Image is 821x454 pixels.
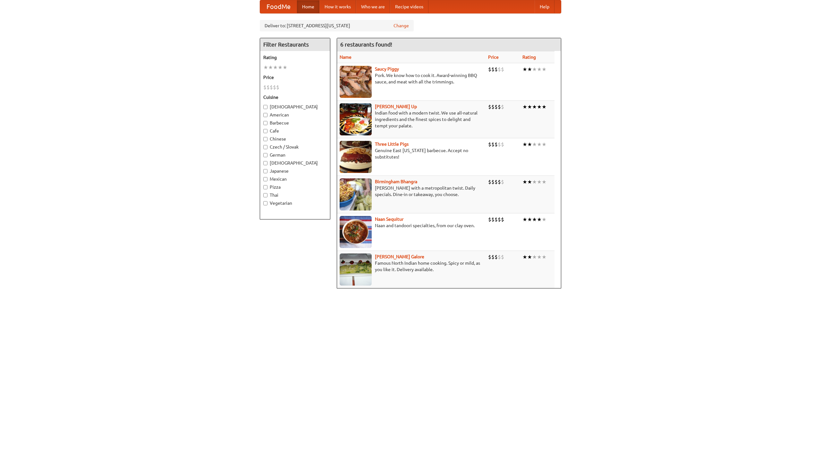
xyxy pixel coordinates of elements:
[263,128,327,134] label: Cafe
[263,136,327,142] label: Chinese
[263,64,268,71] li: ★
[375,254,424,259] a: [PERSON_NAME] Galore
[537,103,542,110] li: ★
[491,103,495,110] li: $
[375,104,417,109] a: [PERSON_NAME] Up
[522,253,527,261] li: ★
[340,253,372,286] img: currygalore.jpg
[356,0,390,13] a: Who we are
[522,103,527,110] li: ★
[270,84,273,91] li: $
[491,253,495,261] li: $
[488,141,491,148] li: $
[375,217,403,222] a: Naan Sequitur
[495,178,498,185] li: $
[527,178,532,185] li: ★
[263,152,327,158] label: German
[263,105,267,109] input: [DEMOGRAPHIC_DATA]
[263,112,327,118] label: American
[340,147,483,160] p: Genuine East [US_STATE] barbecue. Accept no substitutes!
[263,192,327,198] label: Thai
[527,253,532,261] li: ★
[488,253,491,261] li: $
[498,141,501,148] li: $
[498,216,501,223] li: $
[263,113,267,117] input: American
[491,216,495,223] li: $
[263,84,267,91] li: $
[532,216,537,223] li: ★
[263,184,327,190] label: Pizza
[498,66,501,73] li: $
[260,0,297,13] a: FoodMe
[340,141,372,173] img: littlepigs.jpg
[263,137,267,141] input: Chinese
[263,153,267,157] input: German
[488,178,491,185] li: $
[340,185,483,198] p: [PERSON_NAME] with a metropolitan twist. Daily specials. Dine-in or takeaway, you choose.
[340,110,483,129] p: Indian food with a modern twist. We use all-natural ingredients and the finest spices to delight ...
[542,103,546,110] li: ★
[263,121,267,125] input: Barbecue
[263,201,267,205] input: Vegetarian
[340,216,372,248] img: naansequitur.jpg
[532,253,537,261] li: ★
[491,66,495,73] li: $
[498,253,501,261] li: $
[495,66,498,73] li: $
[501,66,504,73] li: $
[498,178,501,185] li: $
[491,141,495,148] li: $
[263,161,267,165] input: [DEMOGRAPHIC_DATA]
[276,84,279,91] li: $
[501,253,504,261] li: $
[542,253,546,261] li: ★
[542,216,546,223] li: ★
[522,66,527,73] li: ★
[263,185,267,189] input: Pizza
[263,74,327,81] h5: Price
[542,141,546,148] li: ★
[495,103,498,110] li: $
[375,179,417,184] a: Birmingham Bhangra
[527,66,532,73] li: ★
[319,0,356,13] a: How it works
[263,169,267,173] input: Japanese
[375,141,409,147] a: Three Little Pigs
[263,145,267,149] input: Czech / Slovak
[498,103,501,110] li: $
[283,64,287,71] li: ★
[260,38,330,51] h4: Filter Restaurants
[522,55,536,60] a: Rating
[340,72,483,85] p: Pork. We know how to cook it. Award-winning BBQ sauce, and meat with all the trimmings.
[532,141,537,148] li: ★
[340,178,372,210] img: bhangra.jpg
[394,22,409,29] a: Change
[273,84,276,91] li: $
[522,141,527,148] li: ★
[263,200,327,206] label: Vegetarian
[375,66,399,72] a: Saucy Piggy
[263,129,267,133] input: Cafe
[267,84,270,91] li: $
[491,178,495,185] li: $
[501,178,504,185] li: $
[527,141,532,148] li: ★
[263,144,327,150] label: Czech / Slovak
[297,0,319,13] a: Home
[263,177,267,181] input: Mexican
[495,141,498,148] li: $
[263,120,327,126] label: Barbecue
[273,64,278,71] li: ★
[488,103,491,110] li: $
[532,178,537,185] li: ★
[263,160,327,166] label: [DEMOGRAPHIC_DATA]
[340,66,372,98] img: saucy.jpg
[501,216,504,223] li: $
[340,222,483,229] p: Naan and tandoori specialties, from our clay oven.
[532,103,537,110] li: ★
